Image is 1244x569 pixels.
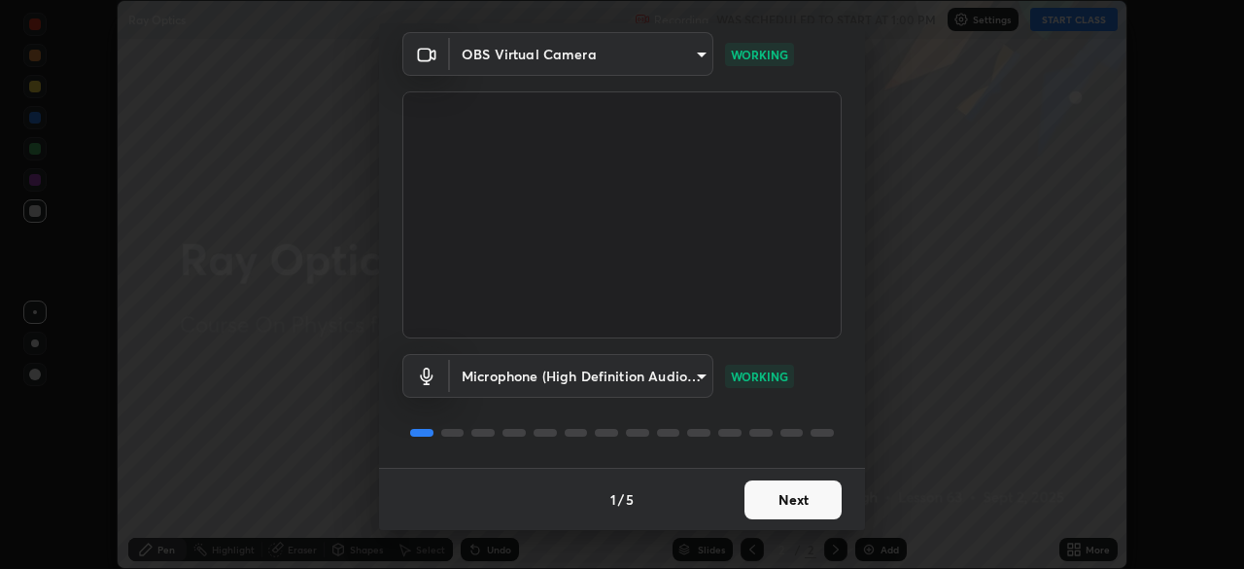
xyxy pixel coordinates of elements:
p: WORKING [731,46,788,63]
h4: 1 [610,489,616,510]
h4: 5 [626,489,634,510]
p: WORKING [731,368,788,385]
button: Next [744,480,842,519]
h4: / [618,489,624,510]
div: OBS Virtual Camera [450,32,713,76]
div: OBS Virtual Camera [450,354,713,398]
